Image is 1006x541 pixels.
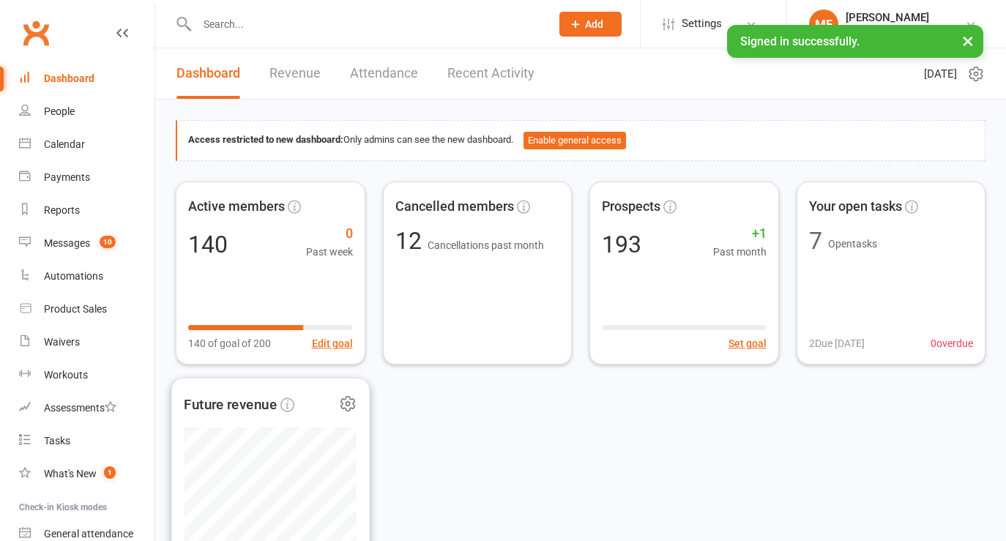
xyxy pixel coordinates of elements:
[44,369,88,381] div: Workouts
[44,138,85,150] div: Calendar
[447,48,534,99] a: Recent Activity
[559,12,622,37] button: Add
[19,95,154,128] a: People
[269,48,321,99] a: Revenue
[931,335,973,351] span: 0 overdue
[19,293,154,326] a: Product Sales
[312,335,353,351] button: Edit goal
[19,425,154,458] a: Tasks
[19,128,154,161] a: Calendar
[306,223,353,245] span: 0
[713,244,767,260] span: Past month
[19,326,154,359] a: Waivers
[585,18,603,30] span: Add
[44,402,116,414] div: Assessments
[19,161,154,194] a: Payments
[729,335,767,351] button: Set goal
[44,204,80,216] div: Reports
[846,11,929,24] div: [PERSON_NAME]
[955,25,981,56] button: ×
[395,196,514,217] span: Cancelled members
[713,223,767,245] span: +1
[188,134,343,145] strong: Access restricted to new dashboard:
[44,105,75,117] div: People
[44,270,103,282] div: Automations
[809,335,865,351] span: 2 Due [DATE]
[682,7,722,40] span: Settings
[740,34,860,48] span: Signed in successfully.
[193,14,540,34] input: Search...
[19,260,154,293] a: Automations
[44,435,70,447] div: Tasks
[809,229,822,253] div: 7
[602,233,641,256] div: 193
[44,528,133,540] div: General attendance
[19,62,154,95] a: Dashboard
[184,393,277,415] span: Future revenue
[188,196,285,217] span: Active members
[924,65,957,83] span: [DATE]
[809,196,902,217] span: Your open tasks
[19,227,154,260] a: Messages 10
[44,237,90,249] div: Messages
[44,336,80,348] div: Waivers
[828,238,877,250] span: Open tasks
[395,227,428,255] span: 12
[19,458,154,490] a: What's New1
[104,466,116,479] span: 1
[18,15,54,51] a: Clubworx
[44,72,94,84] div: Dashboard
[100,236,116,248] span: 10
[19,194,154,227] a: Reports
[44,468,97,480] div: What's New
[428,239,544,251] span: Cancellations past month
[846,24,929,37] div: MFIIT
[188,335,271,351] span: 140 of goal of 200
[350,48,418,99] a: Attendance
[602,196,660,217] span: Prospects
[188,233,228,256] div: 140
[19,359,154,392] a: Workouts
[809,10,838,39] div: MF
[524,132,626,149] button: Enable general access
[188,132,974,149] div: Only admins can see the new dashboard.
[44,171,90,183] div: Payments
[176,48,240,99] a: Dashboard
[19,392,154,425] a: Assessments
[44,303,107,315] div: Product Sales
[306,244,353,260] span: Past week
